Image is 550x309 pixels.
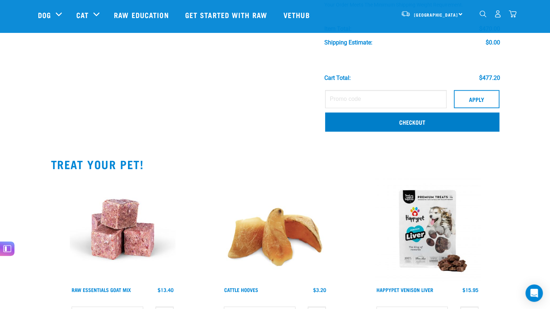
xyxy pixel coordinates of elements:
[479,75,500,81] div: $477.20
[462,287,478,293] div: $15.95
[276,0,319,29] a: Vethub
[224,288,258,291] a: Cattle Hooves
[401,10,410,17] img: van-moving.png
[325,90,447,108] input: Promo code
[494,10,502,18] img: user.png
[72,288,131,291] a: Raw Essentials Goat Mix
[222,176,328,282] img: Cattle_Hooves.jpg
[479,10,486,17] img: home-icon-1@2x.png
[38,9,51,20] a: Dog
[454,90,499,108] button: Apply
[51,158,499,171] h2: TREAT YOUR PET!
[485,39,500,46] div: $0.00
[509,10,516,18] img: home-icon@2x.png
[178,0,276,29] a: Get started with Raw
[376,288,433,291] a: Happypet Venison Liver
[313,287,326,293] div: $3.20
[76,9,89,20] a: Cat
[375,176,480,282] img: Happypet_Venison-liver_70g.1.jpg
[325,112,499,131] a: Checkout
[158,287,174,293] div: $13.40
[70,176,175,282] img: Goat-MIx_38448.jpg
[107,0,178,29] a: Raw Education
[324,75,351,81] div: Cart total:
[525,284,543,302] div: Open Intercom Messenger
[324,39,372,46] div: Shipping Estimate:
[414,13,458,16] span: [GEOGRAPHIC_DATA]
